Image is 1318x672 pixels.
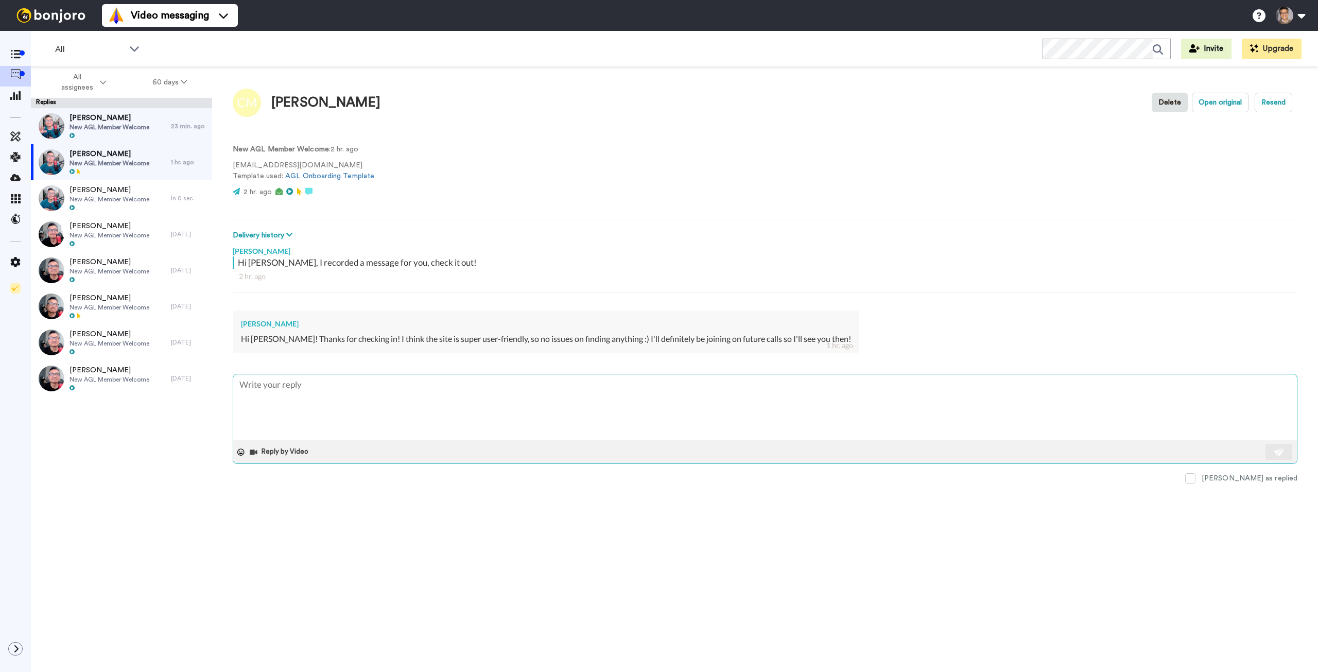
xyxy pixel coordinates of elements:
span: [PERSON_NAME] [70,149,149,159]
div: Operator says… [8,155,198,293]
button: Home [161,4,181,24]
div: How to use the Chrome Extension [32,156,197,194]
button: Emoji picker [16,337,24,346]
div: [DATE] [171,230,207,238]
img: bj-logo-header-white.svg [12,8,90,23]
a: [PERSON_NAME]New AGL Member Welcome23 min. ago [31,108,212,144]
img: 44f36427-4b21-4c5b-96e5-52d4da63d18a-thumb.jpg [39,257,64,283]
div: Close [181,4,199,23]
a: [PERSON_NAME]New AGL Member Welcome[DATE] [31,216,212,252]
button: Send a message… [176,333,193,350]
a: [PERSON_NAME]New AGL Member Welcome[DATE] [31,252,212,288]
button: Gif picker [32,337,41,346]
span: [PERSON_NAME] [70,329,149,339]
img: 1e7f2d51-e941-4355-98e3-bf6ff33f96f4-thumb.jpg [39,149,64,175]
img: Profile image for Operator [8,263,25,280]
span: [PERSON_NAME] [70,365,149,375]
div: Operator says… [8,42,198,122]
button: Reply by Video [249,444,311,460]
b: A few hours [25,105,74,113]
div: You’ll get replies here and in your email:✉️[EMAIL_ADDRESS][DOMAIN_NAME]Our usual reply time🕒A fe... [8,42,169,120]
button: Invite [1181,39,1232,59]
img: 40b7a9d2-4211-4449-97c3-d7adc3cfabb5-thumb.jpg [39,294,64,319]
span: More in the Help Center [71,267,168,276]
a: [PERSON_NAME]New AGL Member Welcome[DATE] [31,324,212,360]
button: Delete [1152,93,1188,112]
h1: Operator [50,10,86,18]
a: [PERSON_NAME]New AGL Member Welcome1 hr. ago [31,144,212,180]
div: In 0 sec. [171,194,207,202]
a: [PERSON_NAME]New AGL Member WelcomeIn 0 sec. [31,180,212,216]
div: Operator says… [8,122,198,155]
b: [EMAIL_ADDRESS][DOMAIN_NAME] [16,69,98,88]
span: New AGL Member Welcome [70,195,149,203]
div: 2 hr. ago [239,271,1291,282]
p: [EMAIL_ADDRESS][DOMAIN_NAME] Template used: [233,160,374,182]
span: [PERSON_NAME] [70,221,149,231]
button: Upload attachment [49,337,57,346]
span: New AGL Member Welcome [70,375,149,384]
strong: Customising your messages with Message Templates [42,230,156,249]
span: 2 hr. ago [244,188,272,196]
strong: How to use the Chrome Extension [42,165,137,184]
div: Customising your messages with Message Templates [32,221,197,259]
a: More in the Help Center [32,259,197,284]
span: All assignees [56,72,98,93]
div: You’ll get replies here and in your email: ✉️ [16,48,161,89]
div: Kurt says… [8,293,198,368]
span: New AGL Member Welcome [70,159,149,167]
div: [DATE] [171,302,207,311]
div: Replies [31,98,212,108]
button: 60 days [129,73,210,92]
textarea: Message… [9,316,197,333]
span: New AGL Member Welcome [70,339,149,348]
div: Our usual reply time 🕒 [16,94,161,114]
a: [PERSON_NAME]New AGL Member Welcome[DATE] [31,288,212,324]
span: New AGL Member Welcome [70,231,149,239]
img: Profile image for Operator [29,6,46,22]
img: Checklist.svg [10,283,21,294]
strong: Upload a Prerecorded Video [42,203,156,211]
button: Delivery history [233,230,296,241]
button: Upgrade [1242,39,1302,59]
a: AGL Onboarding Template [285,173,374,180]
button: Open original [1192,93,1248,112]
img: 331bdd6a-2f15-4a0c-b3c6-267f408e4690-thumb.jpg [39,185,64,211]
div: 1 hr. ago [171,158,207,166]
button: All assignees [33,68,129,97]
span: All [55,43,124,56]
img: vm-color.svg [108,7,125,24]
span: [PERSON_NAME] [70,113,149,123]
img: 3469c43e-caf9-4bd6-8ae7-a8d198a84abe-thumb.jpg [39,366,64,391]
span: [PERSON_NAME] [70,293,149,303]
span: New AGL Member Welcome [70,123,149,131]
div: In the meantime, these articles might help: [8,122,169,154]
span: [PERSON_NAME] [70,257,149,267]
div: [PERSON_NAME] [241,319,851,329]
span: [PERSON_NAME] [70,185,149,195]
span: New AGL Member Welcome [70,303,149,312]
button: go back [7,4,26,24]
div: [DATE] [171,266,207,274]
strong: New AGL Member Welcome [233,146,329,153]
img: Image of Chelsea Ma [233,89,261,117]
img: send-white.svg [1274,448,1285,456]
span: Video messaging [131,8,209,23]
div: [DATE] [171,374,207,383]
div: 1 hr. ago [826,340,853,351]
img: faec18ea-af50-4331-b093-55ccb2440da7-thumb.jpg [39,330,64,355]
a: [PERSON_NAME]New AGL Member Welcome[DATE] [31,360,212,397]
div: 23 min. ago [171,122,207,130]
div: [PERSON_NAME] [233,241,1297,256]
div: [PERSON_NAME] as replied [1202,473,1297,484]
div: [DATE] [171,338,207,347]
img: 03c1dc23-d466-405b-8dec-b6951a0b890b-thumb.jpg [39,113,64,139]
div: [PERSON_NAME] [271,95,380,110]
p: : 2 hr. ago [233,144,374,155]
div: This is not the real bio for this person but rather a bio for a more famous persoon with the same... [37,293,198,356]
div: Hi [PERSON_NAME], I recorded a message for you, check it out! [238,256,1295,269]
div: Upload a Prerecorded Video [32,194,197,221]
div: This is not the real bio for this person but rather a bio for a more famous persoon with the same... [45,299,189,350]
span: New AGL Member Welcome [70,267,149,275]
